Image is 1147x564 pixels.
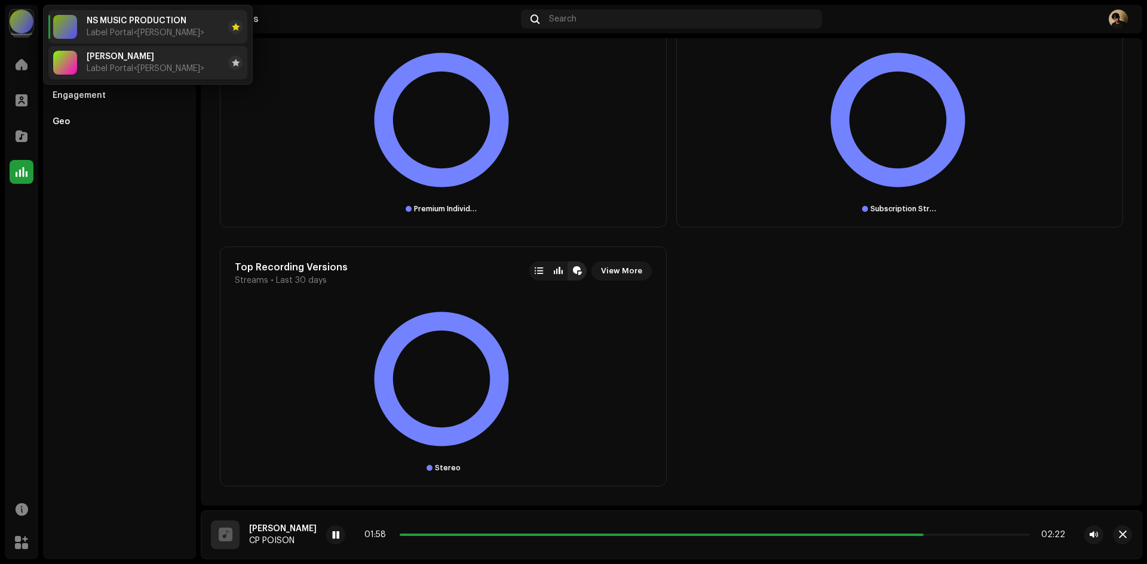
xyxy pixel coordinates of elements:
[87,64,204,73] span: Label Portal <Sumit Mallik>
[53,117,70,127] div: Geo
[235,261,348,273] div: Top Recording Versions
[53,91,106,100] div: Engagement
[87,16,186,26] span: NS MUSIC PRODUCTION
[870,204,937,214] div: Subscription Streaming
[249,536,317,545] div: CP POISON
[235,276,268,285] span: Streams
[1109,10,1128,29] img: 1f3c8f6c-36a0-4a3c-9533-f7903278d1f8
[364,530,395,540] div: 01:58
[215,14,516,24] div: Analytics
[414,204,481,214] div: Premium Individual Subscriptions
[271,276,274,285] span: •
[87,52,154,61] span: GG PAE
[591,261,652,281] button: View More
[435,463,461,473] div: Stereo
[276,276,327,285] span: Last 30 days
[48,110,191,134] re-m-nav-item: Geo
[601,259,642,283] span: View More
[1035,530,1065,540] div: 02:22
[48,84,191,107] re-m-nav-item: Engagement
[249,524,317,534] div: [PERSON_NAME]
[133,29,204,37] span: <[PERSON_NAME]>
[87,28,204,38] span: Label Portal <Sumit Mallik>
[549,14,576,24] span: Search
[133,64,204,73] span: <[PERSON_NAME]>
